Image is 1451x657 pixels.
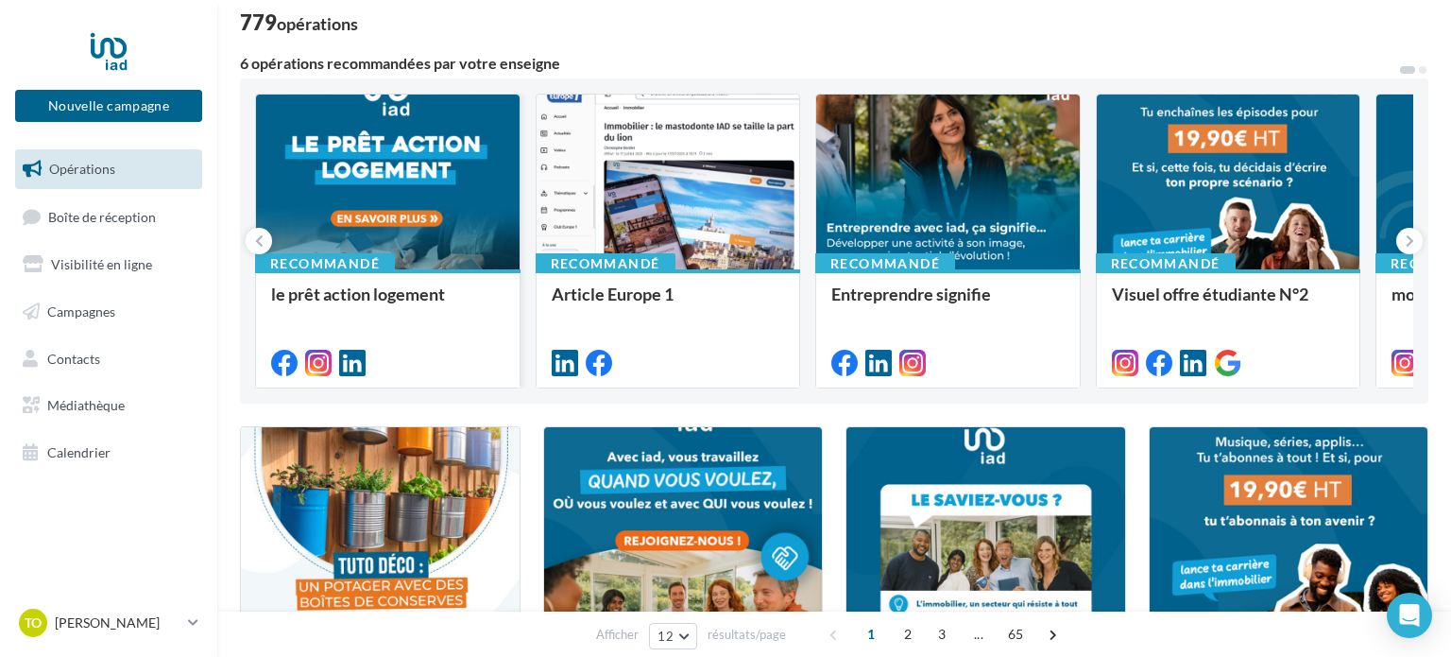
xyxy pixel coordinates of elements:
span: résultats/page [708,626,786,644]
span: ... [964,619,994,649]
span: le prêt action logement [271,284,445,304]
div: Recommandé [815,253,955,274]
a: Médiathèque [11,386,206,425]
a: To [PERSON_NAME] [15,605,202,641]
a: Contacts [11,339,206,379]
div: Open Intercom Messenger [1387,593,1432,638]
span: Visuel offre étudiante N°2 [1112,284,1308,304]
div: Recommandé [1096,253,1236,274]
span: To [25,614,42,632]
span: Calendrier [47,444,111,460]
span: Campagnes [47,303,115,320]
span: 3 [927,619,957,649]
div: Recommandé [536,253,675,274]
span: Article Europe 1 [552,284,674,304]
div: opérations [277,15,358,32]
span: Boîte de réception [48,208,156,224]
div: 6 opérations recommandées par votre enseigne [240,56,1398,71]
span: 12 [657,629,674,644]
span: Entreprendre signifie [831,284,991,304]
a: Calendrier [11,433,206,473]
span: Visibilité en ligne [51,256,152,272]
a: Opérations [11,149,206,189]
button: Nouvelle campagne [15,90,202,122]
span: 65 [1000,619,1032,649]
a: Boîte de réception [11,197,206,237]
a: Visibilité en ligne [11,245,206,285]
div: Recommandé [255,253,395,274]
p: [PERSON_NAME] [55,614,180,632]
a: Campagnes [11,292,206,332]
span: Opérations [49,161,115,177]
span: 2 [893,619,923,649]
span: Médiathèque [47,397,125,413]
div: 779 [240,12,358,33]
span: Afficher [596,626,639,644]
span: 1 [856,619,886,649]
span: Contacts [47,350,100,366]
button: 12 [649,623,697,649]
